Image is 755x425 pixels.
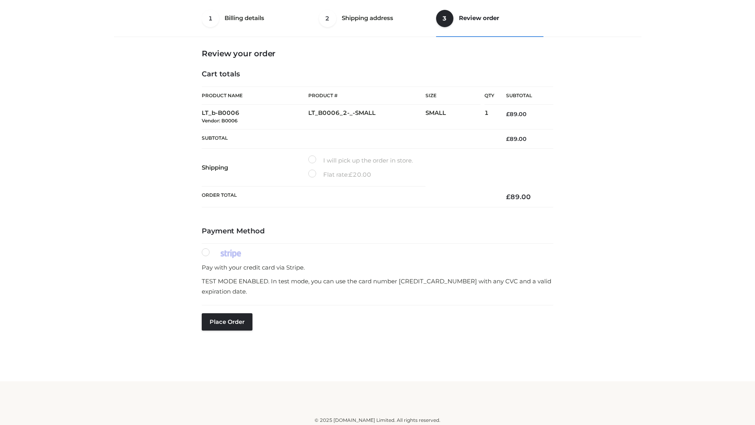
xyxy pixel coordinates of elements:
button: Place order [202,313,252,331]
span: £ [506,135,510,142]
bdi: 20.00 [349,171,371,178]
bdi: 89.00 [506,111,527,118]
label: Flat rate: [308,170,371,180]
th: Product # [308,87,425,105]
h3: Review your order [202,49,553,58]
span: £ [506,193,510,201]
span: £ [349,171,353,178]
th: Size [425,87,481,105]
th: Subtotal [494,87,553,105]
td: LT_b-B0006 [202,105,308,129]
div: © 2025 [DOMAIN_NAME] Limited. All rights reserved. [117,416,638,424]
label: I will pick up the order in store. [308,155,413,166]
p: Pay with your credit card via Stripe. [202,262,553,273]
th: Product Name [202,87,308,105]
span: £ [506,111,510,118]
h4: Cart totals [202,70,553,79]
th: Qty [484,87,494,105]
p: TEST MODE ENABLED. In test mode, you can use the card number [CREDIT_CARD_NUMBER] with any CVC an... [202,276,553,296]
td: 1 [484,105,494,129]
th: Subtotal [202,129,494,148]
td: SMALL [425,105,484,129]
h4: Payment Method [202,227,553,236]
bdi: 89.00 [506,135,527,142]
th: Shipping [202,149,308,187]
th: Order Total [202,187,494,207]
small: Vendor: B0006 [202,118,238,124]
bdi: 89.00 [506,193,531,201]
td: LT_B0006_2-_-SMALL [308,105,425,129]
